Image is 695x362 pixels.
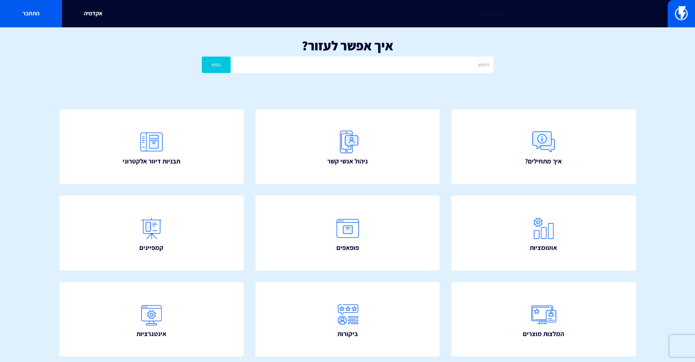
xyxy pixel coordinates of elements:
[11,38,684,53] h1: איך אפשר לעזור?
[123,157,180,166] span: תבניות דיוור אלקטרוני
[451,109,636,184] a: איך מתחילים?
[59,196,244,270] a: קמפיינים
[136,329,166,339] span: אינטגרציות
[139,243,163,253] span: קמפיינים
[336,243,359,253] span: פופאפים
[59,282,244,357] a: אינטגרציות
[327,157,368,166] span: ניהול אנשי קשר
[451,282,636,357] a: המלצות מוצרים
[255,109,440,184] a: ניהול אנשי קשר
[232,57,493,73] input: חיפוש
[59,109,244,184] a: תבניות דיוור אלקטרוני
[255,196,440,270] a: פופאפים
[451,196,636,270] a: אוטומציות
[523,329,564,339] span: המלצות מוצרים
[337,329,358,339] span: ביקורות
[525,157,562,166] span: איך מתחילים?
[202,57,231,73] button: חפש
[184,5,512,22] input: חיפוש מהיר...
[255,282,440,357] a: ביקורות
[530,243,557,253] span: אוטומציות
